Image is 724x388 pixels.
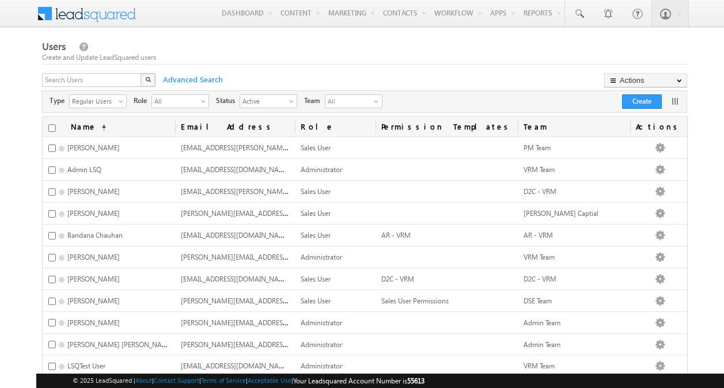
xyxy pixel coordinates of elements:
span: Sales User [301,231,331,239]
a: Email Address [175,117,295,136]
span: Sales User [301,275,331,283]
span: Actions [630,117,687,136]
span: [PERSON_NAME] [67,187,120,196]
span: Sales User [301,143,331,152]
span: [EMAIL_ADDRESS][DOMAIN_NAME] [181,164,291,174]
span: [PERSON_NAME][EMAIL_ADDRESS][DOMAIN_NAME] [181,208,343,218]
span: All [152,95,199,106]
a: About [135,376,152,384]
span: PM Team [524,143,551,152]
span: [EMAIL_ADDRESS][DOMAIN_NAME] [181,230,291,239]
span: AR - VRM [381,231,411,239]
span: select [119,98,128,104]
span: [PERSON_NAME] [PERSON_NAME] [67,339,174,349]
a: Contact Support [154,376,199,384]
span: [PERSON_NAME][EMAIL_ADDRESS][DOMAIN_NAME] [181,317,343,327]
span: D2C - VRM [524,187,556,196]
span: [PERSON_NAME][EMAIL_ADDRESS][DOMAIN_NAME] [181,295,343,305]
span: D2C - VRM [524,275,556,283]
a: Acceptable Use [248,376,291,384]
span: [PERSON_NAME] [67,253,120,261]
input: Search Users [42,73,142,87]
span: Users [42,40,66,53]
span: D2C - VRM [381,275,414,283]
span: [PERSON_NAME][EMAIL_ADDRESS][DOMAIN_NAME] [181,339,343,349]
span: Sales User [301,209,331,218]
span: [PERSON_NAME] [67,143,120,152]
span: Administrator [301,165,342,174]
span: [EMAIL_ADDRESS][PERSON_NAME][DOMAIN_NAME] [181,142,343,152]
span: © 2025 LeadSquared | | | | | [73,375,424,386]
img: Search [145,77,151,82]
a: Name [65,117,112,136]
span: 55613 [407,376,424,385]
span: [EMAIL_ADDRESS][DOMAIN_NAME] [181,273,291,283]
span: Sales User [301,187,331,196]
span: [PERSON_NAME] Captial [524,209,598,218]
span: [PERSON_NAME][EMAIL_ADDRESS][PERSON_NAME][DOMAIN_NAME] [181,252,396,261]
span: [PERSON_NAME] [67,209,120,218]
span: [EMAIL_ADDRESS][PERSON_NAME][DOMAIN_NAME] [181,186,343,196]
span: [PERSON_NAME] [67,318,120,327]
span: Team [304,96,325,106]
span: Advanced Search [157,74,226,85]
div: Create and Update LeadSquared users [42,52,688,63]
span: LSQTest User [67,362,105,370]
span: Regular Users [70,95,117,106]
span: AR - VRM [524,231,553,239]
span: [PERSON_NAME] [67,296,120,305]
span: Type [50,96,69,106]
span: Sales User Permissions [381,296,449,305]
span: Administrator [301,362,342,370]
span: Active [240,95,287,106]
span: All [325,95,372,108]
span: select [289,98,298,104]
span: Administrator [301,340,342,349]
span: Team [518,117,630,136]
span: [PERSON_NAME] [67,275,120,283]
button: Create [622,94,662,109]
span: select [201,98,210,104]
span: Sales User [301,296,331,305]
span: [EMAIL_ADDRESS][DOMAIN_NAME] [181,360,291,370]
a: Role [295,117,376,136]
span: VRM Team [524,165,555,174]
span: VRM Team [524,362,555,370]
span: Administrator [301,253,342,261]
span: Status [216,96,240,106]
span: DSE Team [524,296,552,305]
span: Admin Team [524,318,560,327]
span: Administrator [301,318,342,327]
span: Admin Team [524,340,560,349]
span: Your Leadsquared Account Number is [293,376,424,385]
span: Admin LSQ [67,165,101,174]
span: Permission Templates [376,117,518,136]
span: Bandana Chauhan [67,231,123,239]
a: Terms of Service [201,376,246,384]
span: VRM Team [524,253,555,261]
span: (sorted ascending) [97,123,106,132]
button: Actions [604,73,687,88]
span: Role [134,96,151,106]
